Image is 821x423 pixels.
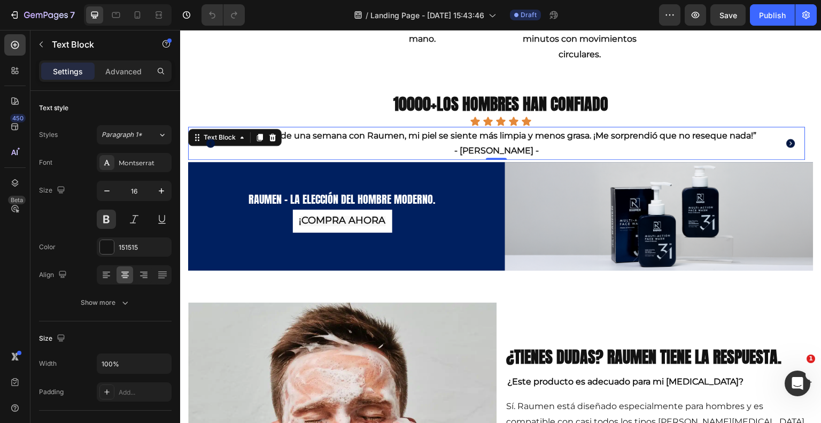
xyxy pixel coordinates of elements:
[97,125,172,144] button: Paragraph 1*
[69,161,256,178] span: Raumen – la elección del hombre moderno.
[39,183,67,198] div: Size
[39,268,69,282] div: Align
[274,116,359,126] span: - [PERSON_NAME] -
[39,332,67,346] div: Size
[39,103,68,113] div: Text style
[8,196,26,204] div: Beta
[81,297,130,308] div: Show more
[119,184,206,196] span: ¡COMPRA AHORA
[39,359,57,368] div: Width
[327,369,632,415] p: Sí. Raumen está diseñado especialmente para hombres y es compatible con casi todos los tipos [PER...
[119,243,169,252] div: 151515
[521,10,537,20] span: Draft
[370,10,484,21] span: Landing Page - [DATE] 15:43:46
[202,4,245,26] div: Undo/Redo
[759,10,786,21] div: Publish
[326,315,601,339] strong: ¿Tienes dudas? Raumen tiene la respuesta.
[366,10,368,21] span: /
[213,62,257,86] span: 10000+
[10,114,26,122] div: 450
[327,347,563,357] strong: ¿Este producto es adecuado para mi [MEDICAL_DATA]?
[39,293,172,312] button: Show more
[39,130,58,140] div: Styles
[119,158,169,168] div: Montserrat
[8,66,633,86] div: Rich Text Editor. Editing area: main
[39,242,56,252] div: Color
[597,99,625,127] button: Carousel Next Arrow
[60,101,577,111] span: Después de una semana con Raumen, mi piel se siente más limpia y menos grasa. ¡Me sorprendió que ...
[17,99,44,127] button: Carousel Back Arrow
[39,387,64,397] div: Padding
[785,371,810,396] iframe: Intercom live chat
[180,30,821,423] iframe: Design area
[97,354,171,373] input: Auto
[325,132,633,241] img: gempages_582003665263395480-3c46b40c-cf55-4dd8-a198-f8ad7a1a85ad.png
[39,158,52,167] div: Font
[113,180,212,203] button: <p><span style="background-color:rgb(247,247,247);color:rgb(17,17,17);font-size:18px;">¡COMPRA AH...
[53,66,83,77] p: Settings
[719,11,737,20] span: Save
[710,4,746,26] button: Save
[4,4,80,26] button: 7
[105,66,142,77] p: Advanced
[102,130,142,140] span: Paragraph 1*
[750,4,795,26] button: Publish
[70,9,75,21] p: 7
[257,62,428,86] span: los hombres han confiado
[807,355,815,363] span: 1
[119,388,169,397] div: Add...
[52,38,143,51] p: Text Block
